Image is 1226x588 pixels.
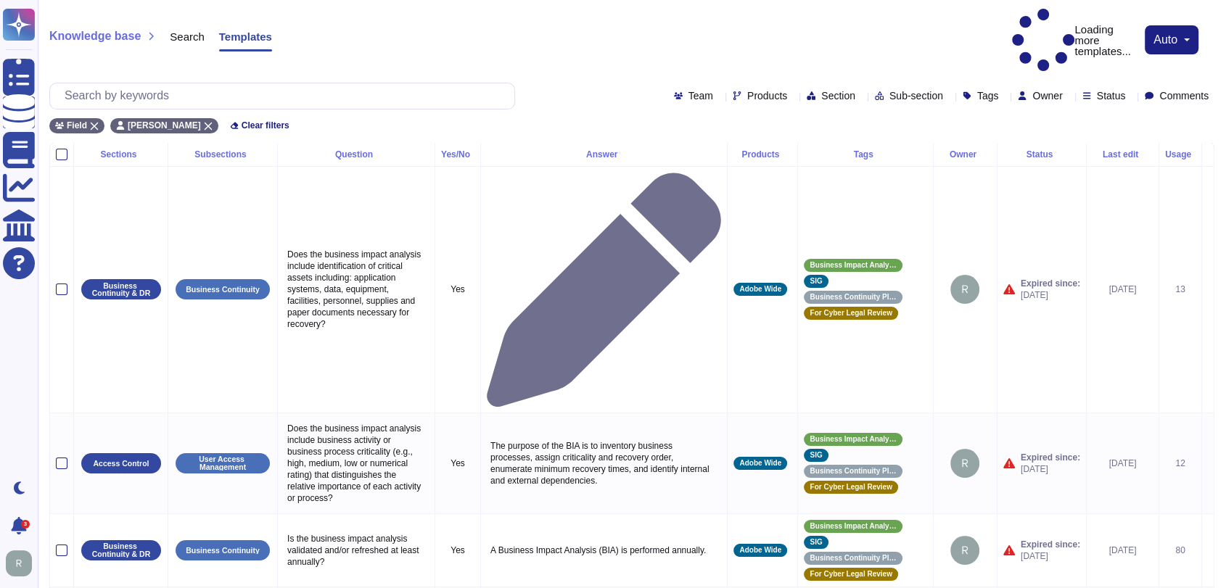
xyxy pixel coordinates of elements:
span: Business Continuity Planning [810,555,897,562]
p: Business Continuity & DR [86,542,156,558]
div: 3 [21,520,30,529]
span: Templates [219,31,272,42]
img: user [950,536,979,565]
div: Products [733,150,791,159]
img: user [6,550,32,576]
span: Expired since: [1021,539,1080,550]
span: Owner [1032,91,1062,101]
div: Yes/No [441,150,474,159]
div: 13 [1165,283,1196,295]
span: [DATE] [1021,289,1080,301]
div: Owner [939,150,991,159]
span: Business Impact Analysis [810,523,897,530]
button: user [3,547,42,579]
div: [DATE] [1093,283,1153,295]
button: auto [1153,34,1190,46]
div: Subsections [174,150,271,159]
div: [DATE] [1093,544,1153,556]
p: Business Continuity [186,547,260,555]
span: auto [1153,34,1177,46]
span: Sub-section [889,91,943,101]
span: Comments [1159,91,1209,101]
div: Sections [80,150,162,159]
p: Yes [441,283,474,295]
img: user [950,449,979,478]
span: Products [747,91,787,101]
p: A Business Impact Analysis (BIA) is performed annually. [487,541,721,560]
div: Answer [487,150,721,159]
span: Section [821,91,855,101]
span: Expired since: [1021,278,1080,289]
span: Business Impact Analysis [810,436,897,443]
span: Team [688,91,713,101]
span: Adobe Wide [739,286,781,293]
span: Search [170,31,205,42]
p: Does the business impact analysis include business activity or business process criticality (e.g.... [284,419,429,508]
span: Knowledge base [49,30,141,42]
span: SIG [810,452,822,459]
p: Is the business impact analysis validated and/or refreshed at least annually? [284,529,429,571]
span: Expired since: [1021,452,1080,463]
span: SIG [810,278,822,285]
p: Access Control [93,460,149,468]
p: Yes [441,457,474,469]
p: Business Continuity & DR [86,282,156,297]
span: [DATE] [1021,463,1080,475]
p: Does the business impact analysis include identification of critical assets including: applicatio... [284,245,429,334]
span: SIG [810,539,822,546]
span: For Cyber Legal Review [810,571,892,578]
span: Adobe Wide [739,547,781,554]
img: user [950,275,979,304]
span: For Cyber Legal Review [810,484,892,491]
span: Business Continuity Planning [810,468,897,475]
div: Last edit [1093,150,1153,159]
span: Clear filters [242,121,289,130]
span: [PERSON_NAME] [128,121,201,130]
span: [DATE] [1021,550,1080,562]
div: Tags [804,150,927,159]
div: [DATE] [1093,457,1153,469]
span: Adobe Wide [739,460,781,467]
p: User Access Management [181,455,265,471]
p: Yes [441,544,474,556]
div: 80 [1165,544,1196,556]
div: Status [1003,150,1080,159]
p: The purpose of the BIA is to inventory business processes, assign criticality and recovery order,... [487,436,721,490]
span: Business Continuity Planning [810,294,897,301]
div: Question [284,150,429,159]
div: 12 [1165,457,1196,469]
span: Status [1097,91,1126,101]
input: Search by keywords [57,83,514,109]
div: Usage [1165,150,1196,159]
p: Business Continuity [186,286,260,294]
span: Field [67,121,87,130]
p: Loading more templates... [1012,9,1137,72]
span: Business Impact Analysis [810,262,897,269]
span: For Cyber Legal Review [810,310,892,317]
span: Tags [977,91,999,101]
